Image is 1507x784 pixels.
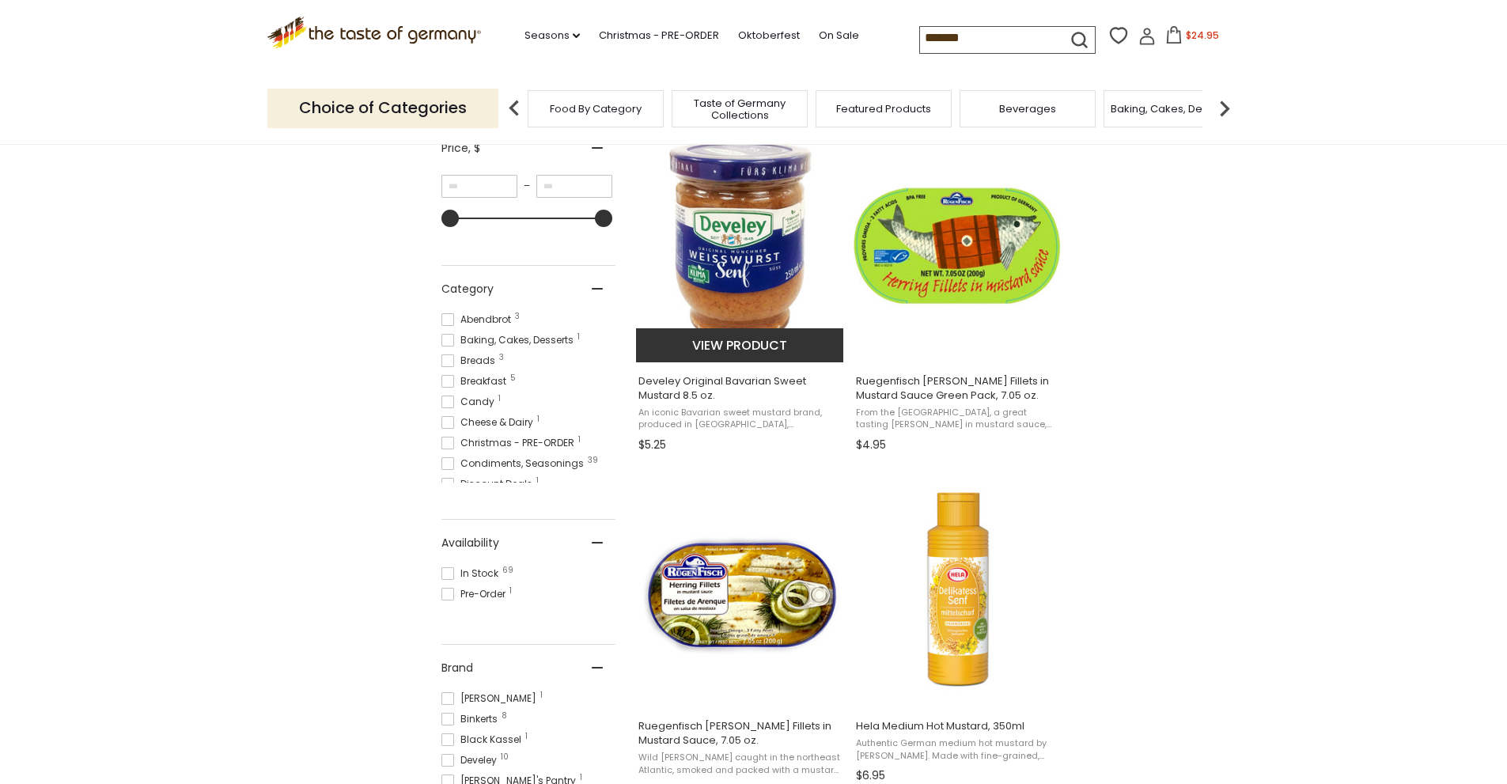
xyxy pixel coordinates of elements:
[856,407,1061,431] span: From the [GEOGRAPHIC_DATA], a great tasting [PERSON_NAME] in mustard sauce, inside a great lookin...
[468,140,480,156] span: , $
[856,374,1061,403] span: Ruegenfisch [PERSON_NAME] Fillets in Mustard Sauce Green Pack, 7.05 oz.
[502,712,507,720] span: 8
[441,140,480,157] span: Price
[856,767,885,784] span: $6.95
[501,753,509,761] span: 10
[441,436,579,450] span: Christmas - PRE-ORDER
[999,103,1056,115] a: Beverages
[638,752,843,776] span: Wild [PERSON_NAME] caught in the northeast Atlantic, smoked and packed with a mustard sauce in [G...
[638,374,843,403] span: Develey Original Bavarian Sweet Mustard 8.5 oz.
[578,436,581,444] span: 1
[441,395,499,409] span: Candy
[441,587,510,601] span: Pre-Order
[599,27,719,44] a: Christmas - PRE-ORDER
[854,125,1063,457] a: Ruegenfisch Herring Fillets in Mustard Sauce Green Pack, 7.05 oz.
[509,587,512,595] span: 1
[636,139,846,349] img: Develey Original Bavarian Sweet Mustard 8.5 oz.
[441,566,503,581] span: In Stock
[441,281,494,297] span: Category
[638,719,843,748] span: Ruegenfisch [PERSON_NAME] Fillets in Mustard Sauce, 7.05 oz.
[577,333,580,341] span: 1
[1186,28,1219,42] span: $24.95
[525,733,528,740] span: 1
[738,27,800,44] a: Oktoberfest
[441,691,541,706] span: [PERSON_NAME]
[1159,26,1226,50] button: $24.95
[441,733,526,747] span: Black Kassel
[517,179,536,193] span: –
[854,484,1063,694] img: Hela Medium Hot Mustard, 350ml
[510,374,516,382] span: 5
[638,407,843,431] span: An iconic Bavarian sweet mustard brand, produced in [GEOGRAPHIC_DATA], [GEOGRAPHIC_DATA], by [PER...
[498,93,530,124] img: previous arrow
[502,566,513,574] span: 69
[1111,103,1233,115] a: Baking, Cakes, Desserts
[676,97,803,121] a: Taste of Germany Collections
[524,27,580,44] a: Seasons
[441,333,578,347] span: Baking, Cakes, Desserts
[498,395,501,403] span: 1
[580,774,582,782] span: 1
[441,415,538,430] span: Cheese & Dairy
[267,89,498,127] p: Choice of Categories
[856,437,886,453] span: $4.95
[550,103,642,115] a: Food By Category
[515,312,520,320] span: 3
[441,477,537,491] span: Discount Deals
[856,737,1061,762] span: Authentic German medium hot mustard by [PERSON_NAME]. Made with fine-grained, selected mustard se...
[536,477,539,485] span: 1
[537,415,540,423] span: 1
[441,312,516,327] span: Abendbrot
[638,437,666,453] span: $5.25
[499,354,504,362] span: 3
[588,456,598,464] span: 39
[636,125,846,457] a: Develey Original Bavarian Sweet Mustard 8.5 oz.
[1209,93,1240,124] img: next arrow
[540,691,543,699] span: 1
[441,374,511,388] span: Breakfast
[441,712,502,726] span: Binkerts
[856,719,1061,733] span: Hela Medium Hot Mustard, 350ml
[441,535,499,551] span: Availability
[836,103,931,115] a: Featured Products
[441,456,589,471] span: Condiments, Seasonings
[441,660,473,676] span: Brand
[441,354,500,368] span: Breads
[819,27,859,44] a: On Sale
[636,328,844,362] button: View product
[441,753,502,767] span: Develey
